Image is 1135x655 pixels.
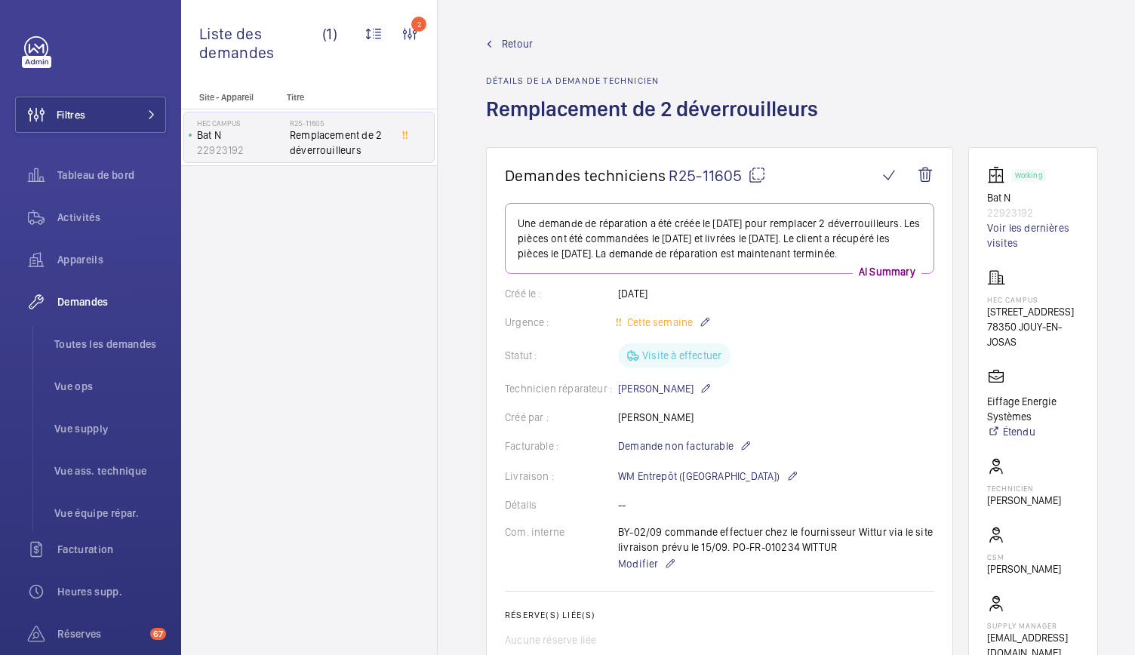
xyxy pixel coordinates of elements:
span: Vue équipe répar. [54,506,166,521]
p: Working [1015,173,1042,178]
p: WM Entrepôt ([GEOGRAPHIC_DATA]) [618,467,798,485]
span: Toutes les demandes [54,337,166,352]
span: Demandes techniciens [505,166,666,185]
p: 22923192 [197,143,284,158]
span: Remplacement de 2 déverrouilleurs [290,128,389,158]
p: HEC CAMPUS [197,118,284,128]
p: [STREET_ADDRESS] [987,304,1079,319]
span: Réserves [57,626,144,641]
span: Activités [57,210,166,225]
span: Filtres [57,107,85,122]
span: Tableau de bord [57,168,166,183]
button: Filtres [15,97,166,133]
h2: Réserve(s) liée(s) [505,610,934,620]
span: R25-11605 [669,166,766,185]
p: Technicien [987,484,1061,493]
p: Bat N [197,128,284,143]
span: Retour [502,36,533,51]
span: Heures supp. [57,584,166,599]
p: HEC CAMPUS [987,295,1079,304]
p: AI Summary [853,264,921,279]
p: Titre [287,92,386,103]
span: Vue supply [54,421,166,436]
span: 67 [150,628,166,640]
h2: Détails de la demande technicien [486,75,827,86]
img: elevator.svg [987,166,1011,184]
span: Demandes [57,294,166,309]
span: Cette semaine [624,316,693,328]
span: Appareils [57,252,166,267]
p: Bat N [987,190,1079,205]
p: Une demande de réparation a été créée le [DATE] pour remplacer 2 déverrouilleurs. Les pièces ont ... [518,216,921,261]
a: Étendu [987,424,1079,439]
p: Site - Appareil [181,92,281,103]
span: Vue ops [54,379,166,394]
h1: Remplacement de 2 déverrouilleurs [486,95,827,147]
span: Liste des demandes [199,24,322,62]
span: Demande non facturable [618,438,734,454]
p: Supply manager [987,621,1079,630]
p: [PERSON_NAME] [618,380,712,398]
p: Eiffage Energie Systèmes [987,394,1079,424]
p: [PERSON_NAME] [987,561,1061,577]
p: CSM [987,552,1061,561]
span: Modifier [618,556,658,571]
span: Vue ass. technique [54,463,166,478]
h2: R25-11605 [290,118,389,128]
span: Facturation [57,542,166,557]
p: 78350 JOUY-EN-JOSAS [987,319,1079,349]
p: 22923192 [987,205,1079,220]
p: [PERSON_NAME] [987,493,1061,508]
a: Voir les dernières visites [987,220,1079,251]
